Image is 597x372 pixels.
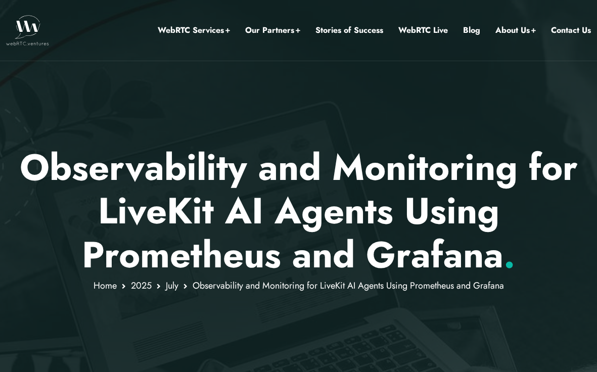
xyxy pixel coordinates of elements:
a: 2025 [131,279,152,292]
a: Contact Us [551,24,591,37]
img: WebRTC.ventures [6,15,49,45]
a: WebRTC Live [398,24,448,37]
a: Blog [463,24,480,37]
p: Observability and Monitoring for LiveKit AI Agents Using Prometheus and Grafana [6,146,591,276]
a: Stories of Success [315,24,383,37]
span: . [503,228,515,281]
a: WebRTC Services [158,24,230,37]
span: Observability and Monitoring for LiveKit AI Agents Using Prometheus and Grafana [193,279,504,292]
a: Our Partners [245,24,300,37]
a: July [166,279,178,292]
a: About Us [495,24,536,37]
a: Home [94,279,117,292]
